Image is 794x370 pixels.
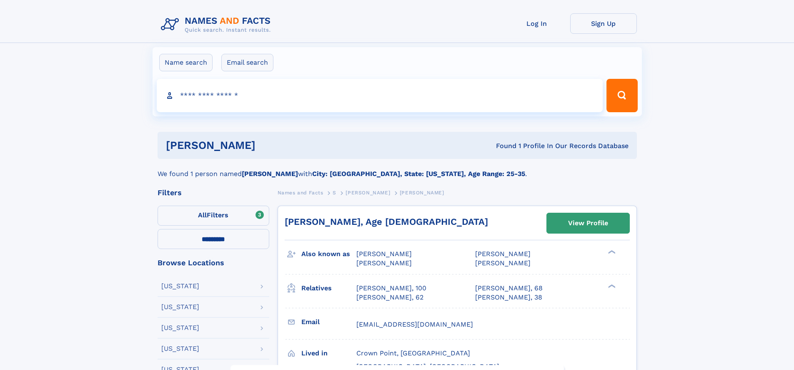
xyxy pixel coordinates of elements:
[158,13,278,36] img: Logo Names and Facts
[356,349,470,357] span: Crown Point, [GEOGRAPHIC_DATA]
[376,141,629,151] div: Found 1 Profile In Our Records Database
[159,54,213,71] label: Name search
[356,293,423,302] a: [PERSON_NAME], 62
[158,159,637,179] div: We found 1 person named with .
[166,140,376,151] h1: [PERSON_NAME]
[606,249,616,255] div: ❯
[547,213,629,233] a: View Profile
[346,187,390,198] a: [PERSON_NAME]
[568,214,608,233] div: View Profile
[221,54,273,71] label: Email search
[301,247,356,261] h3: Also known as
[356,259,412,267] span: [PERSON_NAME]
[301,281,356,295] h3: Relatives
[356,284,426,293] a: [PERSON_NAME], 100
[606,79,637,112] button: Search Button
[333,187,336,198] a: S
[242,170,298,178] b: [PERSON_NAME]
[570,13,637,34] a: Sign Up
[301,346,356,360] h3: Lived in
[158,259,269,267] div: Browse Locations
[312,170,525,178] b: City: [GEOGRAPHIC_DATA], State: [US_STATE], Age Range: 25-35
[161,345,199,352] div: [US_STATE]
[301,315,356,329] h3: Email
[475,284,543,293] a: [PERSON_NAME], 68
[356,250,412,258] span: [PERSON_NAME]
[198,211,207,219] span: All
[285,216,488,227] a: [PERSON_NAME], Age [DEMOGRAPHIC_DATA]
[333,190,336,196] span: S
[157,79,603,112] input: search input
[346,190,390,196] span: [PERSON_NAME]
[475,250,531,258] span: [PERSON_NAME]
[158,189,269,196] div: Filters
[606,283,616,289] div: ❯
[475,259,531,267] span: [PERSON_NAME]
[161,283,199,289] div: [US_STATE]
[158,206,269,226] label: Filters
[475,293,542,302] a: [PERSON_NAME], 38
[400,190,444,196] span: [PERSON_NAME]
[161,304,199,310] div: [US_STATE]
[503,13,570,34] a: Log In
[161,325,199,331] div: [US_STATE]
[278,187,323,198] a: Names and Facts
[356,320,473,328] span: [EMAIL_ADDRESS][DOMAIN_NAME]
